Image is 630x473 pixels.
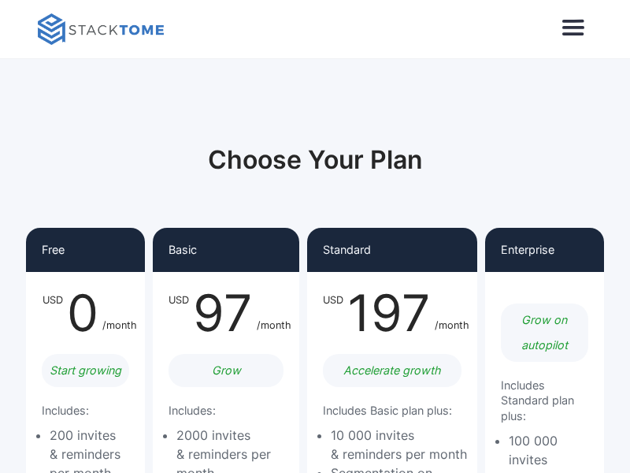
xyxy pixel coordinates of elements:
div: 0 [63,288,102,338]
div: USD [323,288,343,338]
div: USD [169,288,189,338]
div: /month [257,288,291,338]
p: Includes Standard plan plus: [501,378,596,423]
p: Includes: [42,403,89,418]
em: Grow on autopilot [521,313,568,352]
div: /month [435,288,469,338]
div: USD [43,288,63,338]
p: Standard [323,244,371,256]
em: Start growing [50,363,121,377]
em: Accelerate growth [343,363,441,377]
h1: Choose Your Plan [145,145,486,175]
p: Basic [169,244,197,256]
div: 97 [189,288,257,338]
div: /month [102,288,137,338]
p: Includes Basic plan plus: [323,403,452,418]
li: 10 000 invites & reminders per month [331,426,469,464]
em: Grow [212,363,241,377]
p: Free [42,244,65,256]
p: Enterprise [501,244,554,256]
div: 197 [343,288,435,338]
p: Includes: [169,403,216,418]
